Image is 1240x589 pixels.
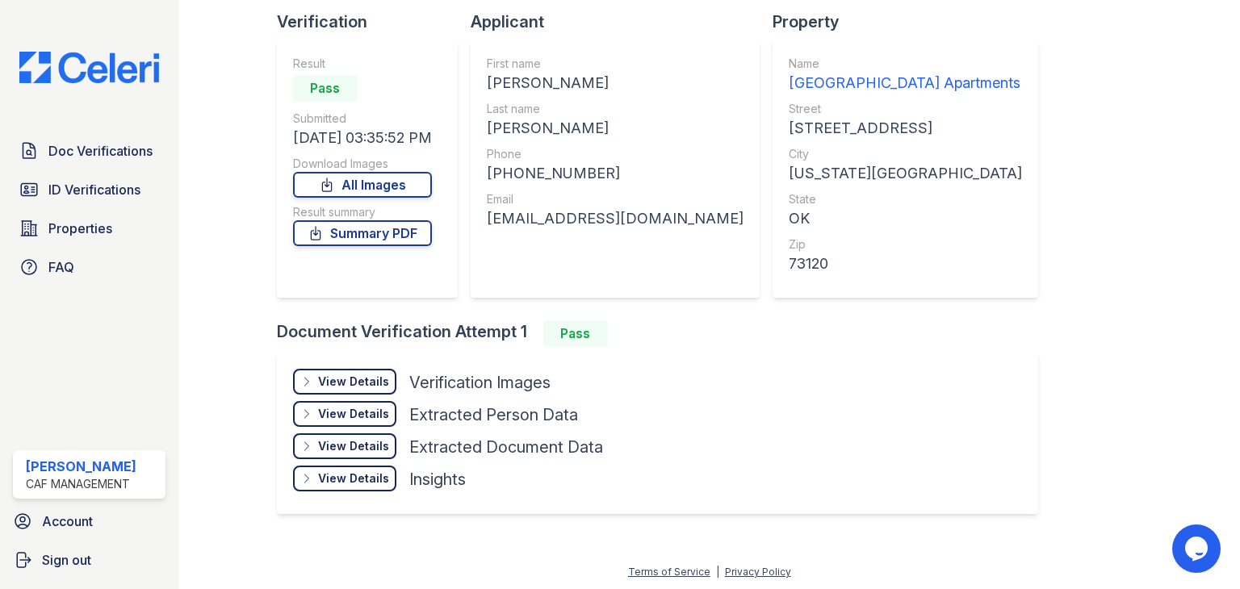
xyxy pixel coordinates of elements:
a: FAQ [13,251,165,283]
span: FAQ [48,257,74,277]
a: All Images [293,172,432,198]
div: Pass [543,320,608,346]
div: Pass [293,75,358,101]
div: View Details [318,470,389,487]
div: Name [789,56,1022,72]
div: View Details [318,406,389,422]
a: Name [GEOGRAPHIC_DATA] Apartments [789,56,1022,94]
a: Terms of Service [628,566,710,578]
div: Last name [487,101,744,117]
div: Extracted Person Data [409,403,578,426]
div: Street [789,101,1022,117]
div: Zip [789,236,1022,253]
div: City [789,146,1022,162]
div: [GEOGRAPHIC_DATA] Apartments [789,72,1022,94]
div: Email [487,191,744,207]
div: [PERSON_NAME] [26,457,136,476]
div: Verification [277,10,471,33]
iframe: chat widget [1172,524,1224,573]
div: Extracted Document Data [409,436,603,458]
div: [PERSON_NAME] [487,72,744,94]
span: Doc Verifications [48,141,153,161]
div: Document Verification Attempt 1 [277,320,1051,346]
div: Download Images [293,156,432,172]
a: Properties [13,212,165,244]
span: ID Verifications [48,180,140,199]
img: CE_Logo_Blue-a8612792a0a2168367f1c8372b55b34899dd931a85d93a1a3d3e32e68fde9ad4.png [6,52,172,83]
div: CAF Management [26,476,136,492]
div: State [789,191,1022,207]
div: View Details [318,374,389,390]
div: View Details [318,438,389,454]
a: ID Verifications [13,173,165,206]
div: 73120 [789,253,1022,275]
div: [PERSON_NAME] [487,117,744,140]
a: Sign out [6,544,172,576]
div: Verification Images [409,371,551,394]
div: Applicant [471,10,773,33]
div: [DATE] 03:35:52 PM [293,127,432,149]
div: OK [789,207,1022,230]
div: | [716,566,719,578]
span: Sign out [42,550,91,570]
div: Submitted [293,111,432,127]
div: Property [773,10,1051,33]
span: Properties [48,219,112,238]
div: [EMAIL_ADDRESS][DOMAIN_NAME] [487,207,744,230]
span: Account [42,512,93,531]
a: Summary PDF [293,220,432,246]
div: Result [293,56,432,72]
div: Insights [409,468,466,491]
div: [PHONE_NUMBER] [487,162,744,185]
div: Phone [487,146,744,162]
div: [US_STATE][GEOGRAPHIC_DATA] [789,162,1022,185]
div: Result summary [293,204,432,220]
a: Doc Verifications [13,135,165,167]
a: Privacy Policy [725,566,791,578]
div: First name [487,56,744,72]
div: [STREET_ADDRESS] [789,117,1022,140]
a: Account [6,505,172,537]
